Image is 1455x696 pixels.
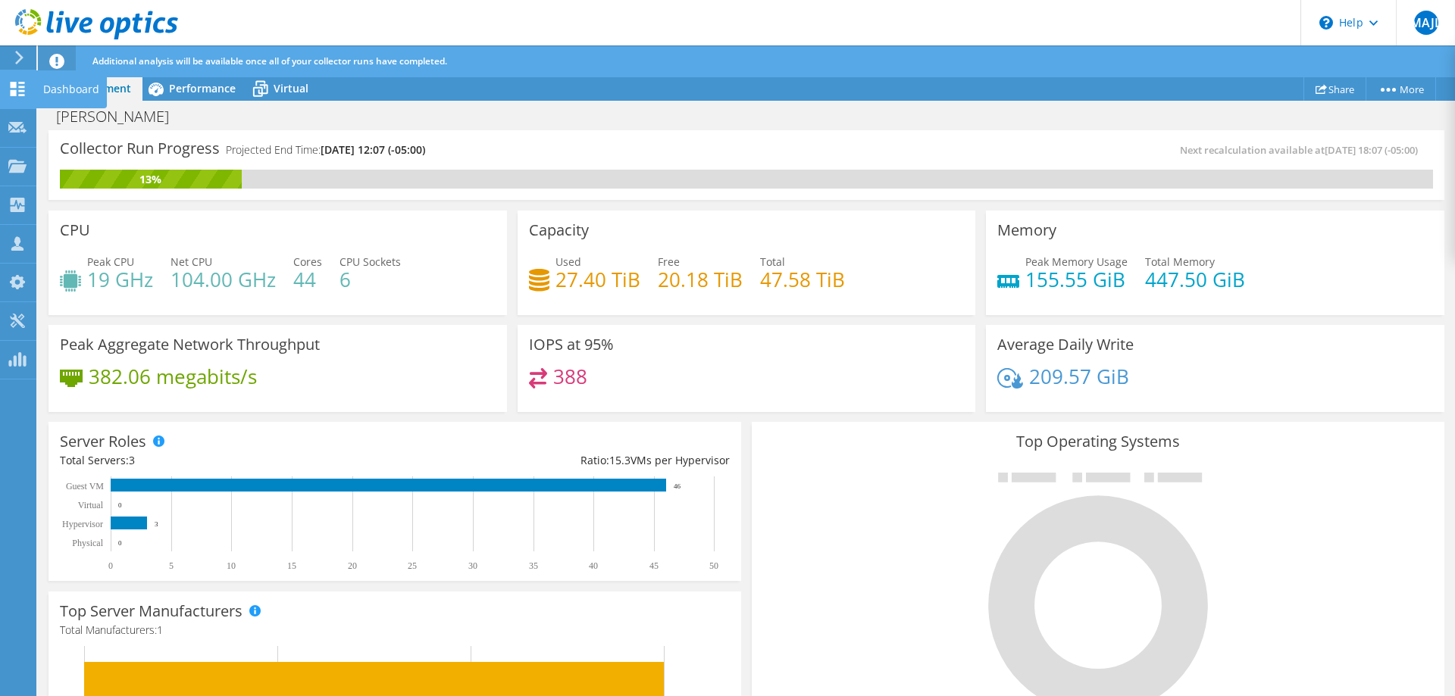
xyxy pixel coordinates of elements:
span: CPU Sockets [339,254,401,269]
span: Net CPU [171,254,212,269]
h4: Total Manufacturers: [60,622,730,638]
h4: 382.06 megabits/s [89,368,257,385]
h4: 6 [339,271,401,288]
h4: 388 [553,368,587,385]
h3: Capacity [529,222,589,239]
text: Physical [72,538,103,548]
text: Virtual [78,500,104,510]
text: 20 [348,560,357,571]
text: 35 [529,560,538,571]
span: Next recalculation available at [1180,143,1425,157]
span: 15.3 [609,453,630,467]
h3: Server Roles [60,433,146,450]
h4: 47.58 TiB [760,271,845,288]
h4: 104.00 GHz [171,271,276,288]
span: Peak Memory Usage [1025,254,1128,269]
span: 1 [157,623,163,637]
text: 10 [227,560,236,571]
span: [DATE] 12:07 (-05:00) [321,142,425,157]
text: 0 [118,501,122,509]
text: 46 [674,482,681,490]
span: Total Memory [1145,254,1215,269]
div: Dashboard [36,70,107,108]
h4: Projected End Time: [226,142,425,158]
text: 30 [468,560,477,571]
div: Total Servers: [60,452,395,469]
div: 13% [60,171,242,188]
span: Virtual [274,81,308,95]
div: Ratio: VMs per Hypervisor [395,452,730,469]
span: [DATE] 18:07 (-05:00) [1325,143,1418,157]
text: 0 [118,539,122,547]
text: 3 [155,520,158,528]
span: Peak CPU [87,254,134,269]
span: Total [760,254,785,269]
text: 45 [649,560,659,571]
h3: Peak Aggregate Network Throughput [60,336,320,353]
h4: 155.55 GiB [1025,271,1128,288]
h3: Top Server Manufacturers [60,603,242,620]
span: Used [555,254,581,269]
span: Performance [169,81,236,95]
text: 50 [709,560,718,571]
h4: 19 GHz [87,271,153,288]
h4: 44 [293,271,322,288]
text: 0 [108,560,113,571]
a: Share [1303,77,1366,101]
text: 15 [287,560,296,571]
a: More [1366,77,1436,101]
h3: IOPS at 95% [529,336,614,353]
text: 25 [408,560,417,571]
h3: Average Daily Write [997,336,1134,353]
span: Free [658,254,680,269]
h3: Top Operating Systems [763,433,1433,450]
h1: [PERSON_NAME] [49,108,192,125]
text: 40 [589,560,598,571]
text: 5 [169,560,174,571]
span: Cores [293,254,322,269]
h4: 447.50 GiB [1145,271,1245,288]
svg: \n [1319,16,1333,30]
text: Guest VM [66,481,104,492]
span: MAJL [1414,11,1438,35]
h4: 27.40 TiB [555,271,640,288]
text: Hypervisor [62,519,103,529]
h4: 20.18 TiB [658,271,743,288]
span: Additional analysis will be available once all of your collector runs have completed. [92,55,447,67]
h4: 209.57 GiB [1029,368,1129,385]
span: 3 [129,453,135,467]
h3: CPU [60,222,90,239]
h3: Memory [997,222,1056,239]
